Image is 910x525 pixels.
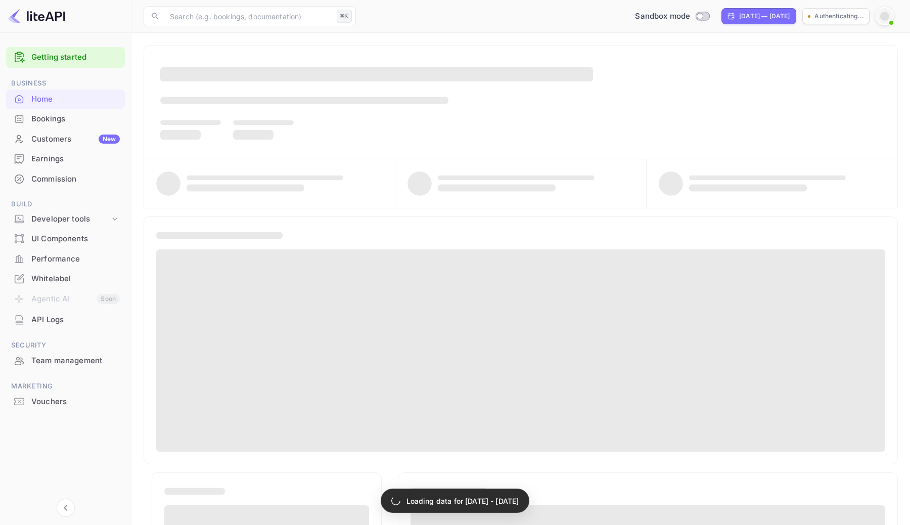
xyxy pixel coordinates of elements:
div: Vouchers [31,396,120,408]
div: Getting started [6,47,125,68]
a: API Logs [6,310,125,329]
div: Bookings [6,109,125,129]
div: Team management [6,351,125,371]
span: Business [6,78,125,89]
div: Home [6,90,125,109]
div: Whitelabel [6,269,125,289]
div: Vouchers [6,392,125,412]
span: Security [6,340,125,351]
a: Whitelabel [6,269,125,288]
span: Build [6,199,125,210]
a: Commission [6,169,125,188]
div: Developer tools [31,213,110,225]
div: Developer tools [6,210,125,228]
a: Vouchers [6,392,125,411]
div: Bookings [31,113,120,125]
button: Collapse navigation [57,499,75,517]
div: CustomersNew [6,129,125,149]
a: UI Components [6,229,125,248]
a: Bookings [6,109,125,128]
a: Earnings [6,149,125,168]
span: Sandbox mode [635,11,690,22]
div: Click to change the date range period [721,8,796,24]
p: Authenticating... [814,12,864,21]
div: API Logs [31,314,120,326]
div: Customers [31,134,120,145]
a: CustomersNew [6,129,125,148]
div: UI Components [6,229,125,249]
div: Earnings [31,153,120,165]
div: Commission [6,169,125,189]
input: Search (e.g. bookings, documentation) [164,6,333,26]
div: Whitelabel [31,273,120,285]
div: New [99,135,120,144]
div: [DATE] — [DATE] [739,12,790,21]
a: Performance [6,249,125,268]
p: Loading data for [DATE] - [DATE] [406,496,519,506]
div: Commission [31,173,120,185]
div: Switch to Production mode [631,11,713,22]
div: ⌘K [337,10,352,23]
span: Marketing [6,381,125,392]
div: UI Components [31,233,120,245]
div: Performance [6,249,125,269]
div: API Logs [6,310,125,330]
a: Home [6,90,125,108]
a: Getting started [31,52,120,63]
img: LiteAPI logo [8,8,65,24]
div: Home [31,94,120,105]
div: Earnings [6,149,125,169]
div: Performance [31,253,120,265]
a: Team management [6,351,125,370]
div: Team management [31,355,120,367]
